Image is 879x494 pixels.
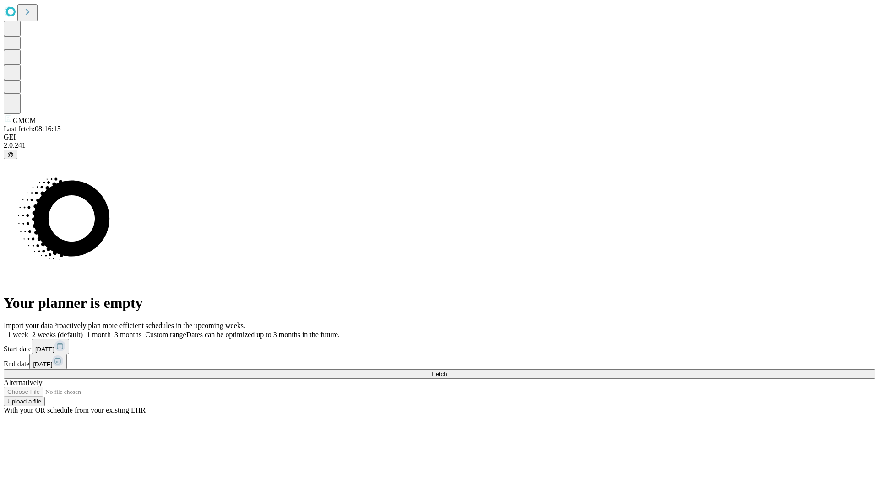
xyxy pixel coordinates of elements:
[145,331,186,338] span: Custom range
[4,397,45,406] button: Upload a file
[32,339,69,354] button: [DATE]
[33,361,52,368] span: [DATE]
[35,346,54,353] span: [DATE]
[432,370,447,377] span: Fetch
[4,339,875,354] div: Start date
[4,379,42,387] span: Alternatively
[4,354,875,369] div: End date
[13,117,36,124] span: GMCM
[7,331,28,338] span: 1 week
[114,331,141,338] span: 3 months
[4,133,875,141] div: GEI
[4,322,53,329] span: Import your data
[29,354,67,369] button: [DATE]
[32,331,83,338] span: 2 weeks (default)
[53,322,245,329] span: Proactively plan more efficient schedules in the upcoming weeks.
[87,331,111,338] span: 1 month
[4,406,146,414] span: With your OR schedule from your existing EHR
[4,141,875,150] div: 2.0.241
[7,151,14,158] span: @
[186,331,340,338] span: Dates can be optimized up to 3 months in the future.
[4,125,61,133] span: Last fetch: 08:16:15
[4,150,17,159] button: @
[4,369,875,379] button: Fetch
[4,295,875,311] h1: Your planner is empty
